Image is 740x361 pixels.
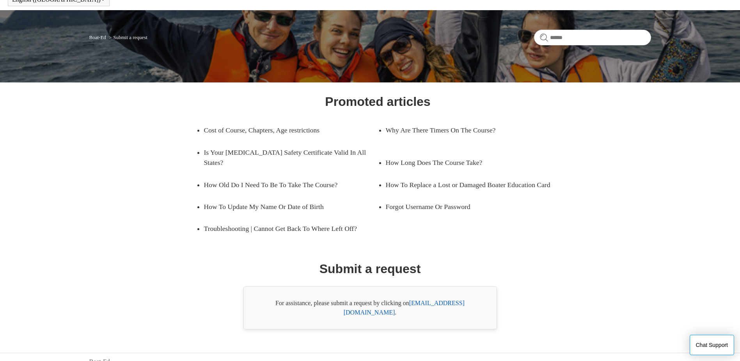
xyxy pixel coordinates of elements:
button: Chat Support [690,335,735,355]
div: For assistance, please submit a request by clicking on . [243,286,497,329]
a: Boat-Ed [89,34,106,40]
a: How Old Do I Need To Be To Take The Course? [204,174,366,196]
a: Forgot Username Or Password [386,196,548,218]
a: Is Your [MEDICAL_DATA] Safety Certificate Valid In All States? [204,141,378,174]
li: Submit a request [107,34,147,40]
li: Boat-Ed [89,34,108,40]
a: Troubleshooting | Cannot Get Back To Where Left Off? [204,218,378,239]
a: How To Update My Name Or Date of Birth [204,196,366,218]
input: Search [534,30,651,45]
a: Why Are There Timers On The Course? [386,119,548,141]
a: How To Replace a Lost or Damaged Boater Education Card [386,174,560,196]
a: Cost of Course, Chapters, Age restrictions [204,119,366,141]
h1: Submit a request [319,259,421,278]
h1: Promoted articles [325,92,430,111]
a: How Long Does The Course Take? [386,152,548,173]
